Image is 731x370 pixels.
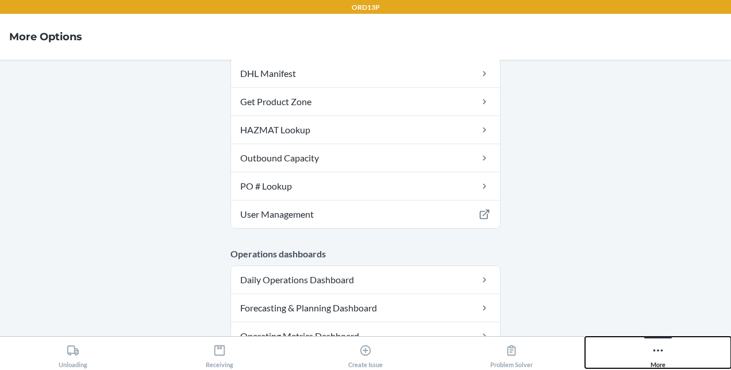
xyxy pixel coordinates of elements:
p: ORD13P [352,2,380,13]
button: Receiving [146,337,292,368]
div: Receiving [206,340,233,368]
a: Outbound Capacity [231,144,500,172]
a: Forecasting & Planning Dashboard [231,294,500,322]
a: Daily Operations Dashboard [231,266,500,294]
div: Unloading [59,340,87,368]
div: Problem Solver [490,340,533,368]
button: Problem Solver [438,337,584,368]
a: Get Product Zone [231,88,500,115]
h4: More Options [9,29,82,44]
p: Operations dashboards [230,247,501,261]
a: HAZMAT Lookup [231,116,500,144]
a: User Management [231,201,500,228]
a: PO # Lookup [231,172,500,200]
a: Operating Metrics Dashboard [231,322,500,350]
a: DHL Manifest [231,60,500,87]
button: Create Issue [293,337,438,368]
button: More [585,337,731,368]
div: Create Issue [348,340,383,368]
div: More [651,340,665,368]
